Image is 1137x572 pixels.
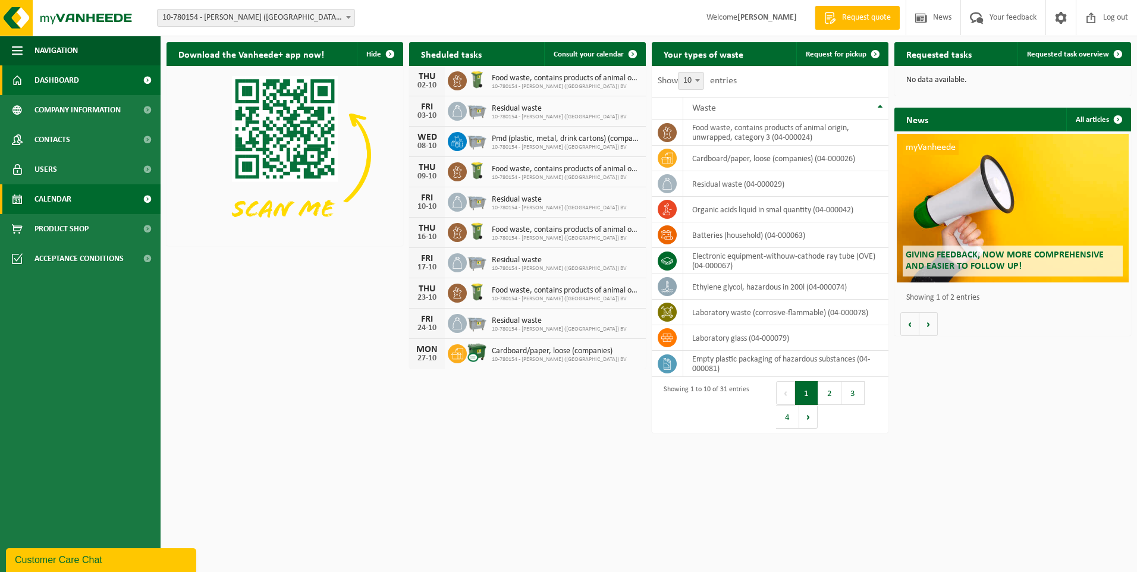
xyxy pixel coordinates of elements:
div: Showing 1 to 10 of 31 entries [658,380,749,430]
img: WB-1100-CU [467,342,487,363]
span: Residual waste [492,256,627,265]
h2: Your types of waste [652,42,755,65]
span: Dashboard [34,65,79,95]
h2: News [894,108,940,131]
span: Consult your calendar [554,51,624,58]
div: FRI [415,193,439,203]
td: ethylene glycol, hazardous in 200l (04-000074) [683,274,888,300]
span: Hide [366,51,381,58]
span: Contacts [34,125,70,155]
div: 09-10 [415,172,439,181]
span: Users [34,155,57,184]
h2: Sheduled tasks [409,42,494,65]
span: Requested task overview [1027,51,1109,58]
a: myVanheede Giving feedback, now more comprehensive and easier to follow up! [897,134,1129,282]
span: Food waste, contains products of animal origin, unwrapped, category 3 [492,225,640,235]
span: Residual waste [492,316,627,326]
span: 10-780154 - [PERSON_NAME] ([GEOGRAPHIC_DATA]) BV [492,296,640,303]
p: Showing 1 of 2 entries [906,294,1125,302]
img: WB-2500-GAL-GY-01 [467,252,487,272]
span: Acceptance conditions [34,244,124,274]
span: Navigation [34,36,78,65]
img: WB-2500-GAL-GY-01 [467,100,487,120]
div: 23-10 [415,294,439,302]
strong: [PERSON_NAME] [737,13,797,22]
span: Waste [692,103,716,113]
div: WED [415,133,439,142]
span: Food waste, contains products of animal origin, unwrapped, category 3 [492,74,640,83]
a: Requested task overview [1017,42,1130,66]
span: 10-780154 - [PERSON_NAME] ([GEOGRAPHIC_DATA]) BV [492,83,640,90]
span: Calendar [34,184,71,214]
td: laboratory waste (corrosive-flammable) (04-000078) [683,300,888,325]
a: Request for pickup [796,42,887,66]
button: Volgende [919,312,938,336]
span: 10 [678,72,704,90]
a: Consult your calendar [544,42,645,66]
img: WB-0140-HPE-GN-50 [467,282,487,302]
span: myVanheede [903,140,959,155]
div: FRI [415,315,439,324]
span: Residual waste [492,104,627,114]
span: 10-780154 - ROYAL SANDERS (BELGIUM) BV - IEPER [158,10,354,26]
div: 16-10 [415,233,439,241]
div: 27-10 [415,354,439,363]
td: laboratory glass (04-000079) [683,325,888,351]
td: batteries (household) (04-000063) [683,222,888,248]
span: Request quote [839,12,894,24]
td: empty plastic packaging of hazardous substances (04-000081) [683,351,888,377]
a: All articles [1066,108,1130,131]
span: Product Shop [34,214,89,244]
button: Previous [776,381,795,405]
td: cardboard/paper, loose (companies) (04-000026) [683,146,888,171]
button: 4 [776,405,799,429]
td: organic acids liquid in smal quantity (04-000042) [683,197,888,222]
img: WB-0140-HPE-GN-50 [467,70,487,90]
div: THU [415,72,439,81]
span: 10-780154 - [PERSON_NAME] ([GEOGRAPHIC_DATA]) BV [492,235,640,242]
button: 3 [841,381,865,405]
span: 10-780154 - [PERSON_NAME] ([GEOGRAPHIC_DATA]) BV [492,114,627,121]
span: 10-780154 - [PERSON_NAME] ([GEOGRAPHIC_DATA]) BV [492,174,640,181]
img: WB-0140-HPE-GN-50 [467,161,487,181]
img: WB-0140-HPE-GN-50 [467,221,487,241]
td: electronic equipment-withouw-cathode ray tube (OVE) (04-000067) [683,248,888,274]
span: Company information [34,95,121,125]
div: 17-10 [415,263,439,272]
span: 10-780154 - [PERSON_NAME] ([GEOGRAPHIC_DATA]) BV [492,356,627,363]
img: Download de VHEPlus App [167,66,403,244]
span: 10-780154 - ROYAL SANDERS (BELGIUM) BV - IEPER [157,9,355,27]
iframe: chat widget [6,546,199,572]
span: 10-780154 - [PERSON_NAME] ([GEOGRAPHIC_DATA]) BV [492,205,627,212]
div: FRI [415,254,439,263]
p: No data available. [906,76,1119,84]
button: Vorige [900,312,919,336]
div: FRI [415,102,439,112]
h2: Requested tasks [894,42,984,65]
a: Request quote [815,6,900,30]
img: WB-2500-GAL-GY-01 [467,191,487,211]
div: 24-10 [415,324,439,332]
span: Pmd (plastic, metal, drink cartons) (companies) [492,134,640,144]
span: 10-780154 - [PERSON_NAME] ([GEOGRAPHIC_DATA]) BV [492,326,627,333]
span: Food waste, contains products of animal origin, unwrapped, category 3 [492,286,640,296]
div: 10-10 [415,203,439,211]
span: Request for pickup [806,51,866,58]
img: WB-2500-GAL-GY-01 [467,130,487,150]
div: THU [415,224,439,233]
span: Food waste, contains products of animal origin, unwrapped, category 3 [492,165,640,174]
span: 10-780154 - [PERSON_NAME] ([GEOGRAPHIC_DATA]) BV [492,265,627,272]
td: residual waste (04-000029) [683,171,888,197]
span: 10-780154 - [PERSON_NAME] ([GEOGRAPHIC_DATA]) BV [492,144,640,151]
h2: Download the Vanheede+ app now! [167,42,336,65]
button: Next [799,405,818,429]
button: Hide [357,42,402,66]
button: 2 [818,381,841,405]
td: food waste, contains products of animal origin, unwrapped, category 3 (04-000024) [683,120,888,146]
span: Residual waste [492,195,627,205]
span: 10 [679,73,703,89]
button: 1 [795,381,818,405]
div: 08-10 [415,142,439,150]
img: WB-2500-GAL-GY-01 [467,312,487,332]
